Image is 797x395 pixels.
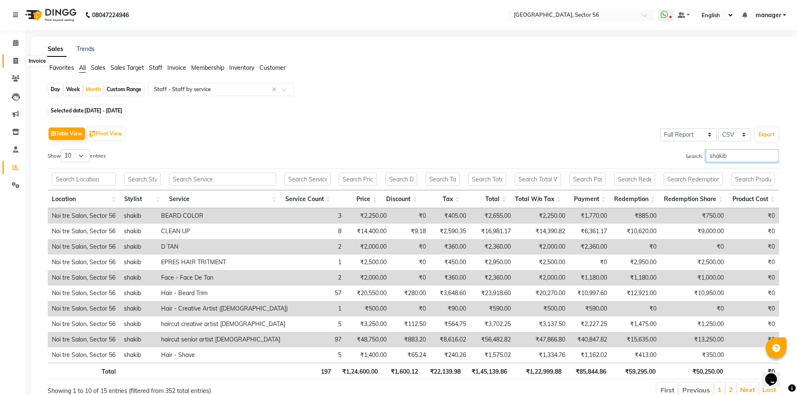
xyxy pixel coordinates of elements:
[52,173,116,186] input: Search Location
[49,127,85,140] button: Table View
[470,270,515,285] td: ₹2,360.00
[292,255,346,270] td: 1
[515,255,569,270] td: ₹2,500.00
[611,285,661,301] td: ₹12,921.00
[48,316,120,332] td: Noi tre Salon, Sector 56
[569,255,611,270] td: ₹0
[706,149,779,162] input: Search:
[728,270,779,285] td: ₹0
[728,301,779,316] td: ₹0
[515,316,569,332] td: ₹3,137.50
[430,285,470,301] td: ₹3,648.60
[470,208,515,224] td: ₹2,655.00
[48,301,120,316] td: Noi tre Salon, Sector 56
[391,332,430,347] td: ₹883.20
[611,270,661,285] td: ₹1,180.00
[391,316,430,332] td: ₹112.50
[515,173,561,186] input: Search Total W/o Tax
[511,363,566,379] th: ₹1,22,999.88
[120,224,157,239] td: shakib
[48,332,120,347] td: Noi tre Salon, Sector 56
[21,3,79,27] img: logo
[346,301,390,316] td: ₹500.00
[727,190,779,208] th: Product Cost: activate to sort column ascending
[762,385,776,394] a: Last
[292,270,346,285] td: 2
[110,64,144,71] span: Sales Target
[569,316,611,332] td: ₹2,227.25
[728,347,779,363] td: ₹0
[515,270,569,285] td: ₹2,000.00
[391,208,430,224] td: ₹0
[391,285,430,301] td: ₹280.00
[569,285,611,301] td: ₹10,997.60
[686,149,779,162] label: Search:
[87,127,124,140] button: Pivot View
[385,173,417,186] input: Search Discount
[661,332,728,347] td: ₹13,250.00
[105,84,144,95] div: Custom Range
[470,224,515,239] td: ₹16,981.17
[515,285,569,301] td: ₹20,270.00
[48,255,120,270] td: Noi tre Salon, Sector 56
[391,270,430,285] td: ₹0
[569,239,611,255] td: ₹2,360.00
[49,64,74,71] span: Favorites
[755,127,778,142] button: Export
[470,316,515,332] td: ₹3,702.25
[48,149,106,162] label: Show entries
[120,270,157,285] td: shakib
[470,255,515,270] td: ₹2,950.00
[280,190,334,208] th: Service Count: activate to sort column ascending
[470,285,515,301] td: ₹23,918.60
[470,332,515,347] td: ₹56,482.82
[48,363,120,379] th: Total
[611,301,661,316] td: ₹0
[468,173,507,186] input: Search Total
[48,190,120,208] th: Location: activate to sort column ascending
[422,363,465,379] th: ₹22,139.98
[430,347,470,363] td: ₹240.26
[728,239,779,255] td: ₹0
[64,84,82,95] div: Week
[611,224,661,239] td: ₹10,620.00
[165,190,281,208] th: Service: activate to sort column ascending
[61,149,90,162] select: Showentries
[611,347,661,363] td: ₹413.00
[292,347,346,363] td: 5
[740,385,755,394] a: Next
[731,173,775,186] input: Search Product Cost
[120,301,157,316] td: shakib
[120,208,157,224] td: shakib
[664,173,723,186] input: Search Redemption Share
[120,255,157,270] td: shakib
[157,270,292,285] td: Face - Face De Tan
[661,239,728,255] td: ₹0
[569,332,611,347] td: ₹40,847.82
[661,347,728,363] td: ₹350.00
[661,208,728,224] td: ₹750.00
[728,285,779,301] td: ₹0
[169,173,277,186] input: Search Service
[566,363,610,379] th: ₹85,844.86
[727,363,779,379] th: ₹0
[346,285,390,301] td: ₹20,550.00
[611,208,661,224] td: ₹885.00
[346,239,390,255] td: ₹2,000.00
[382,363,422,379] th: ₹1,600.12
[335,190,382,208] th: Price: activate to sort column ascending
[157,255,292,270] td: EPRES HAIR TRITMENT
[661,316,728,332] td: ₹1,250.00
[259,64,286,71] span: Customer
[510,190,565,208] th: Total W/o Tax: activate to sort column ascending
[430,208,470,224] td: ₹405.00
[756,11,781,20] span: manager
[610,190,660,208] th: Redemption: activate to sort column ascending
[611,239,661,255] td: ₹0
[292,285,346,301] td: 57
[157,224,292,239] td: CLEAN UP
[120,190,165,208] th: Stylist: activate to sort column ascending
[430,224,470,239] td: ₹2,590.35
[157,239,292,255] td: D TAN
[611,255,661,270] td: ₹2,950.00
